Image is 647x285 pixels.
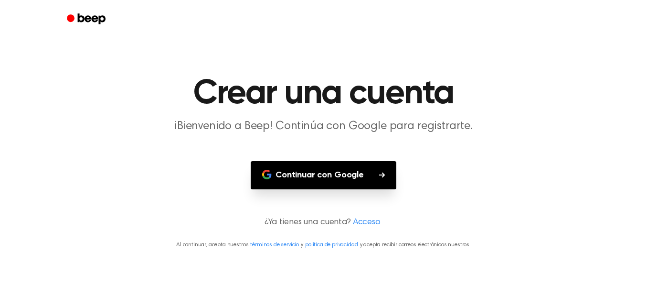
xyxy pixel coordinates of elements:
font: ¿Ya tienes una cuenta? [265,218,350,227]
font: y [301,242,303,248]
a: Acceso [353,216,381,229]
button: Continuar con Google [251,161,396,189]
font: Al continuar, acepta nuestros [176,242,248,248]
font: Continuar con Google [276,171,364,179]
a: Bip [60,10,114,29]
font: Acceso [353,218,381,227]
a: términos de servicio [250,242,299,248]
font: y acepta recibir correos electrónicos nuestros. [360,242,471,248]
font: Crear una cuenta [193,77,454,111]
a: política de privacidad [305,242,358,248]
font: ¡Bienvenido a Beep! Continúa con Google para registrarte. [174,121,473,132]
